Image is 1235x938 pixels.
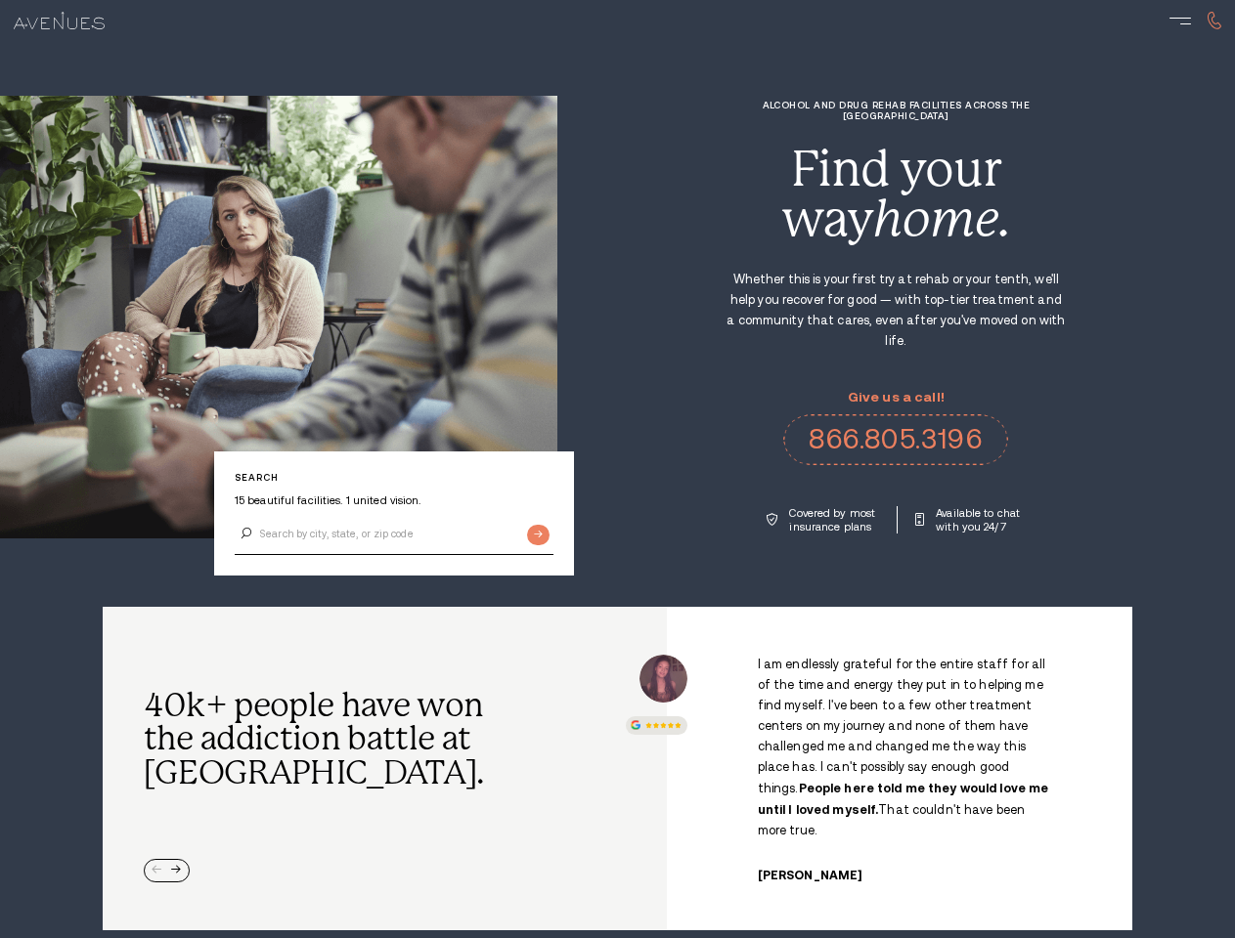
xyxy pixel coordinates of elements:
a: Available to chat with you 24/7 [915,506,1025,533]
p: Whether this is your first try at rehab or your tenth, we'll help you recover for good — with top... [725,270,1067,352]
p: I am endlessly grateful for the entire staff for all of the time and energy they put in to helpin... [758,655,1057,841]
p: Available to chat with you 24/7 [936,506,1025,533]
a: 866.805.3196 [783,414,1008,465]
div: / [694,655,1105,882]
div: Next slide [171,866,181,875]
a: Covered by most insurance plans [767,506,878,533]
cite: [PERSON_NAME] [758,869,862,882]
input: Search by city, state, or zip code [235,514,553,555]
i: home. [873,191,1010,247]
p: 15 beautiful facilities. 1 united vision. [235,493,553,507]
div: Find your way [725,145,1067,243]
h2: 40k+ people have won the addiction battle at [GEOGRAPHIC_DATA]. [144,689,497,791]
p: Give us a call! [783,390,1008,405]
p: Covered by most insurance plans [789,506,878,533]
p: Search [235,472,553,483]
input: Submit [527,525,550,545]
h1: Alcohol and Drug Rehab Facilities across the [GEOGRAPHIC_DATA] [725,100,1067,121]
strong: People here told me they would love me until I loved myself. [758,781,1049,817]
